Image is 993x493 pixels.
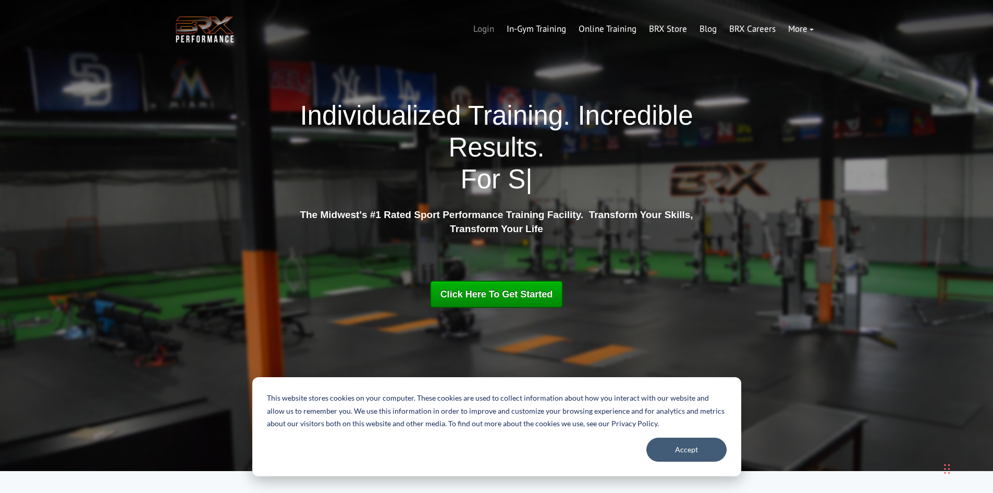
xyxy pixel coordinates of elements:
[252,377,741,476] div: Cookie banner
[174,14,236,45] img: BRX Transparent Logo-2
[782,17,820,42] a: More
[525,164,532,194] span: |
[461,164,526,194] span: For S
[300,209,693,234] strong: The Midwest's #1 Rated Sport Performance Training Facility. Transform Your Skills, Transform Your...
[643,17,693,42] a: BRX Store
[467,17,820,42] div: Navigation Menu
[296,100,697,196] h1: Individualized Training. Incredible Results.
[500,17,572,42] a: In-Gym Training
[440,289,553,299] span: Click Here To Get Started
[723,17,782,42] a: BRX Careers
[430,281,563,308] a: Click Here To Get Started
[845,380,993,493] iframe: Chat Widget
[944,453,950,485] div: Drag
[646,438,727,462] button: Accept
[572,17,643,42] a: Online Training
[267,392,727,430] p: This website stores cookies on your computer. These cookies are used to collect information about...
[693,17,723,42] a: Blog
[467,17,500,42] a: Login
